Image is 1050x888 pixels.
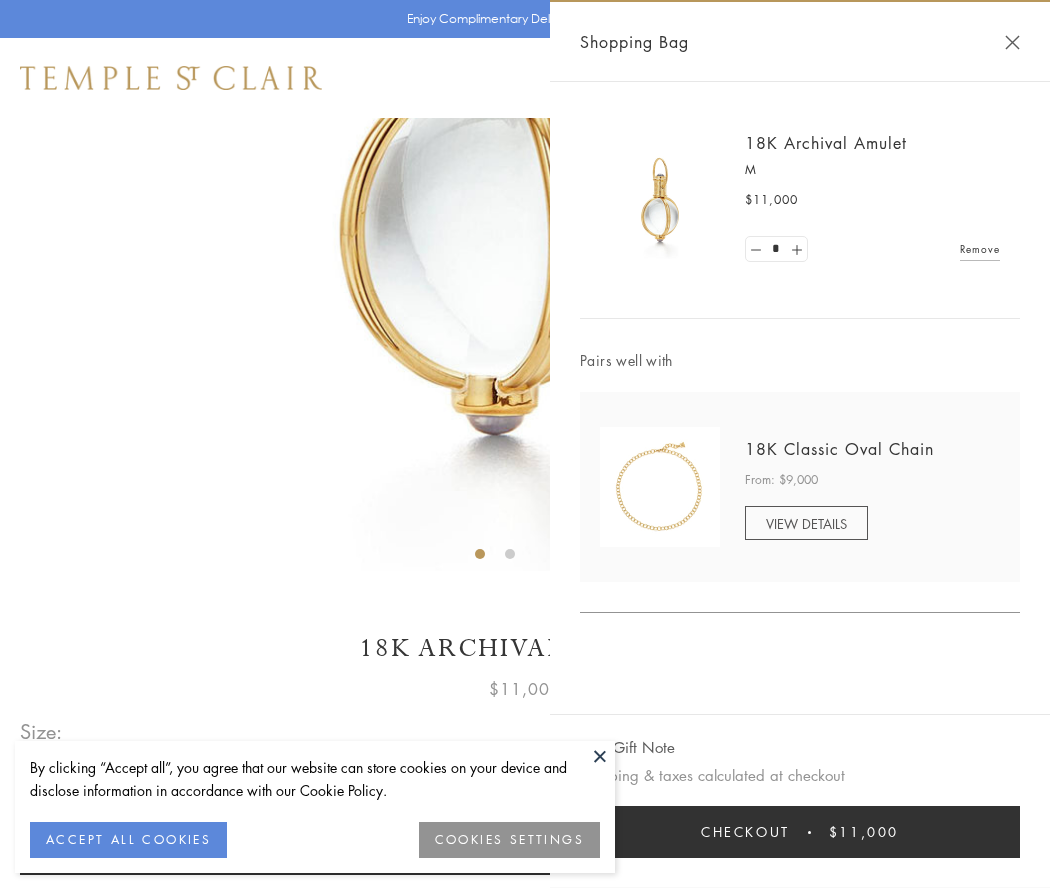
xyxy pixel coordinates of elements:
[407,9,634,29] p: Enjoy Complimentary Delivery & Returns
[786,237,806,262] a: Set quantity to 2
[580,29,689,55] span: Shopping Bag
[745,132,907,154] a: 18K Archival Amulet
[419,822,600,858] button: COOKIES SETTINGS
[829,821,899,843] span: $11,000
[30,822,227,858] button: ACCEPT ALL COOKIES
[960,238,1000,260] a: Remove
[580,735,675,760] button: Add Gift Note
[20,66,322,90] img: Temple St. Clair
[600,140,720,260] img: 18K Archival Amulet
[580,349,1020,372] span: Pairs well with
[600,427,720,547] img: N88865-OV18
[766,514,847,533] span: VIEW DETAILS
[580,763,1020,788] p: Shipping & taxes calculated at checkout
[745,160,1000,180] p: M
[746,237,766,262] a: Set quantity to 0
[745,470,818,490] span: From: $9,000
[489,676,561,702] span: $11,000
[20,631,1030,666] h1: 18K Archival Amulet
[20,715,64,748] span: Size:
[701,821,790,843] span: Checkout
[745,190,798,210] span: $11,000
[580,806,1020,858] button: Checkout $11,000
[745,506,868,540] a: VIEW DETAILS
[745,438,934,460] a: 18K Classic Oval Chain
[1005,35,1020,50] button: Close Shopping Bag
[30,756,600,802] div: By clicking “Accept all”, you agree that our website can store cookies on your device and disclos...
